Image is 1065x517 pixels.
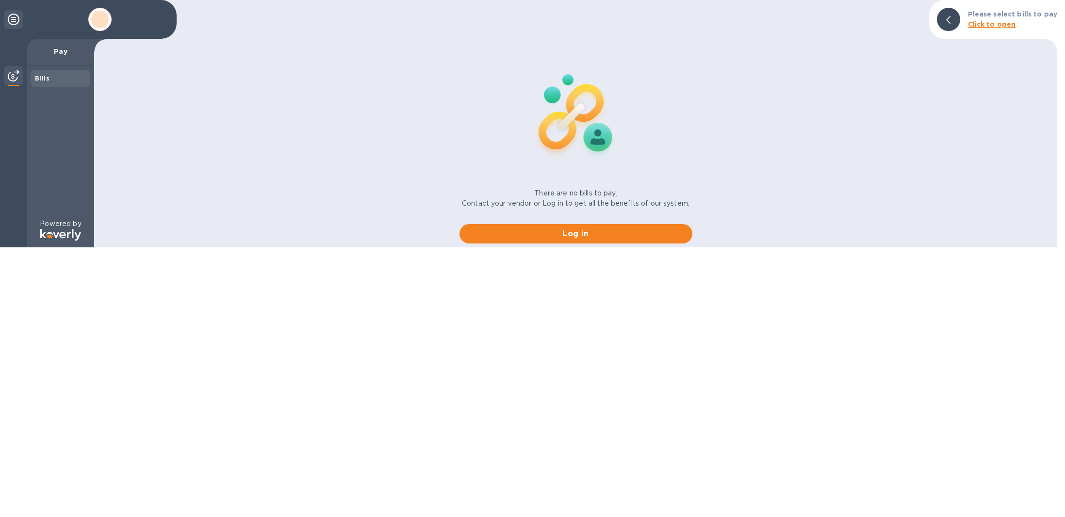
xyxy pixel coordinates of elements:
b: Bills [35,75,49,82]
p: Pay [35,47,86,56]
img: Logo [40,229,81,241]
button: Log in [459,224,692,243]
b: Click to open [968,20,1016,28]
p: There are no bills to pay. Contact your vendor or Log in to get all the benefits of our system. [462,188,689,209]
b: Please select bills to pay [968,10,1057,18]
p: Powered by [40,219,81,229]
span: Log in [467,228,685,240]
